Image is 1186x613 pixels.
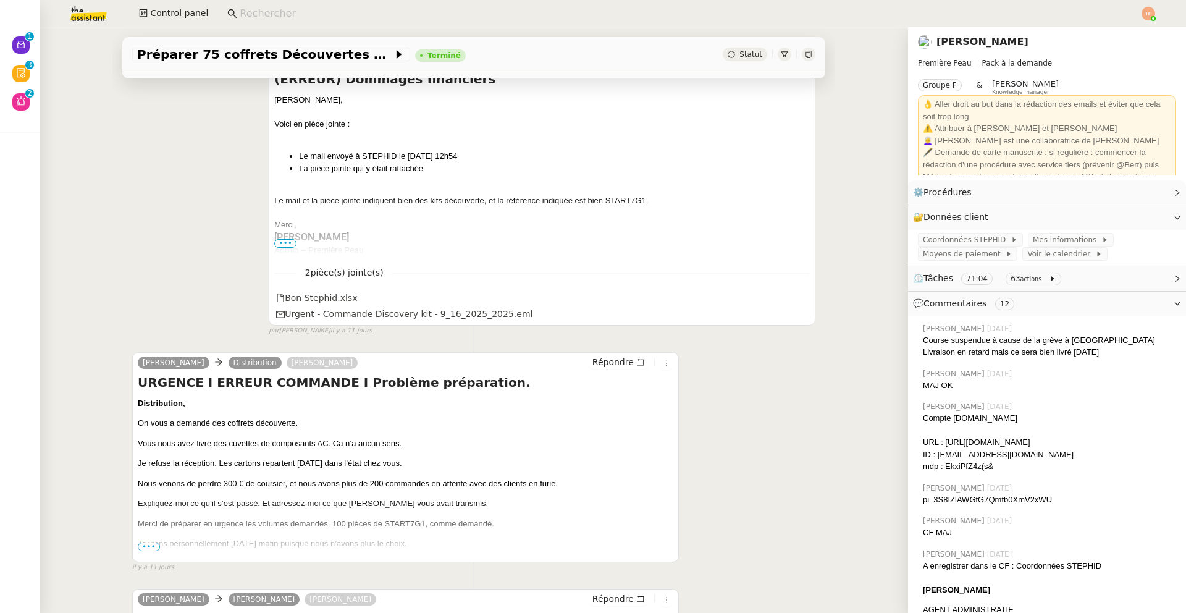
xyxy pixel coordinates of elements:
[330,326,372,336] span: il y a 11 jours
[913,185,977,200] span: ⚙️
[138,538,673,550] p: Je viens personnellement [DATE] matin puisque nous n’avons plus le choix.
[138,478,673,490] p: Nous venons de perdre 300 € de coursier, et nous avons plus de 200 commandes en attente avec des ...
[25,89,34,98] nz-badge-sup: 2
[229,357,282,368] a: Distribution
[299,150,810,163] li: Le mail envoyé à STEPHID le [DATE] 12h54
[923,526,1176,539] div: CF MAJ
[138,374,673,391] h4: URGENCE I ERREUR COMMANDE I Problème préparation.
[923,334,1176,347] div: Course suspendue à cause de la grève à [GEOGRAPHIC_DATA]
[923,560,1176,572] div: A enregistrer dans le CF : Coordonnées STEPHID
[305,594,376,605] a: [PERSON_NAME]
[923,346,1176,358] div: Livraison en retard mais ce sera bien livré [DATE]
[592,356,634,368] span: Répondre
[908,266,1186,290] div: ⏲️Tâches 71:04 63actions
[923,549,987,560] span: [PERSON_NAME]
[923,212,988,222] span: Données client
[276,291,357,305] div: Bon Stephid.xlsx
[923,273,953,283] span: Tâches
[923,298,986,308] span: Commentaires
[923,234,1011,246] span: Coordonnées STEPHID
[150,6,208,20] span: Control panel
[913,298,1019,308] span: 💬
[287,357,358,368] a: [PERSON_NAME]
[27,89,32,100] p: 2
[1142,7,1155,20] img: svg
[908,292,1186,316] div: 💬Commentaires 12
[923,368,987,379] span: [PERSON_NAME]
[311,268,384,277] span: pièce(s) jointe(s)
[982,59,1053,67] span: Pack à la demande
[923,585,990,594] strong: [PERSON_NAME]
[923,449,1176,461] div: ID : [EMAIL_ADDRESS][DOMAIN_NAME]
[987,515,1015,526] span: [DATE]
[138,497,673,510] p: Expliquez-moi ce qu’il s’est passé. Et adressez-moi ce que [PERSON_NAME] vous avait transmis.
[25,32,34,41] nz-badge-sup: 1
[918,59,972,67] span: Première Peau
[987,549,1015,560] span: [DATE]
[229,594,300,605] a: [PERSON_NAME]
[296,266,392,280] span: 2
[25,61,34,69] nz-badge-sup: 3
[592,593,634,605] span: Répondre
[274,118,810,130] div: Voici en pièce jointe :
[132,562,174,573] span: il y a 11 jours
[961,273,993,285] nz-tag: 71:04
[1033,234,1101,246] span: Mes informations
[276,307,532,321] div: Urgent - Commande Discovery kit - 9_16_2025_2025.eml
[137,48,393,61] span: Préparer 75 coffrets Découvertes pour jeudi midi
[923,460,1176,473] div: mdp : EkxiPfZ4z(s&
[923,135,1171,147] div: 👩‍🦳 [PERSON_NAME] est une collaboratrice de [PERSON_NAME]
[992,79,1059,95] app-user-label: Knowledge manager
[274,70,810,88] h4: (ERREUR) Dommages financiers
[299,163,810,175] li: La pièce jointe qui y était rattachée
[913,273,1066,283] span: ⏲️
[274,230,595,244] div: [PERSON_NAME]
[1027,248,1095,260] span: Voir le calendrier
[588,355,649,369] button: Répondre
[138,357,209,368] a: [PERSON_NAME]
[269,326,372,336] small: [PERSON_NAME]
[138,558,673,570] p: Nous devons impérativement les avoir avant le week end.
[992,89,1049,96] span: Knowledge manager
[923,248,1005,260] span: Moyens de paiement
[923,187,972,197] span: Procédures
[923,436,1176,449] div: URL : [URL][DOMAIN_NAME]
[987,483,1015,494] span: [DATE]
[923,515,987,526] span: [PERSON_NAME]
[908,205,1186,229] div: 🔐Données client
[138,543,160,551] span: •••
[923,323,987,334] span: [PERSON_NAME]
[274,94,810,106] div: [PERSON_NAME],
[923,412,1176,425] div: Compte [DOMAIN_NAME]
[987,368,1015,379] span: [DATE]
[588,592,649,606] button: Répondre
[274,195,810,207] div: Le mail et la pièce jointe indiquent bien des kits découverte, et la référence indiquée est bien ...
[923,401,987,412] span: [PERSON_NAME]
[923,483,987,494] span: [PERSON_NAME]
[977,79,982,95] span: &
[987,323,1015,334] span: [DATE]
[138,594,209,605] a: [PERSON_NAME]
[992,79,1059,88] span: [PERSON_NAME]
[923,122,1171,135] div: ⚠️ Attribuer à [PERSON_NAME] et [PERSON_NAME]
[138,438,673,450] p: Vous nous avez livré des cuvettes de composants AC. Ca n’a aucun sens.
[138,417,673,429] p: On vous a demandé des coffrets découverte.
[908,180,1186,205] div: ⚙️Procédures
[913,210,993,224] span: 🔐
[923,146,1171,195] div: 🖋️ Demande de carte manuscrite : si régulière : commencer la rédaction d'une procédure avec servi...
[1020,276,1042,282] small: actions
[274,239,296,248] span: •••
[739,50,762,59] span: Statut
[427,52,461,59] div: Terminé
[923,98,1171,122] div: 👌 Aller droit au but dans la rédaction des emails et éviter que cela soit trop long
[987,401,1015,412] span: [DATE]
[138,399,185,408] b: Distribution,
[274,245,595,257] div: Admin – Première Peau
[995,298,1014,310] nz-tag: 12
[27,61,32,72] p: 3
[138,457,673,470] p: Je refuse la réception. Les cartons repartent [DATE] dans l’état chez vous.
[269,326,279,336] span: par
[923,494,1176,506] div: pi_3S8IZlAWGtG7Qmtb0XmV2xWU
[132,5,216,22] button: Control panel
[138,518,673,530] p: Merci de préparer en urgence les volumes demandés, 100 pièces de START7G1, comme demandé.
